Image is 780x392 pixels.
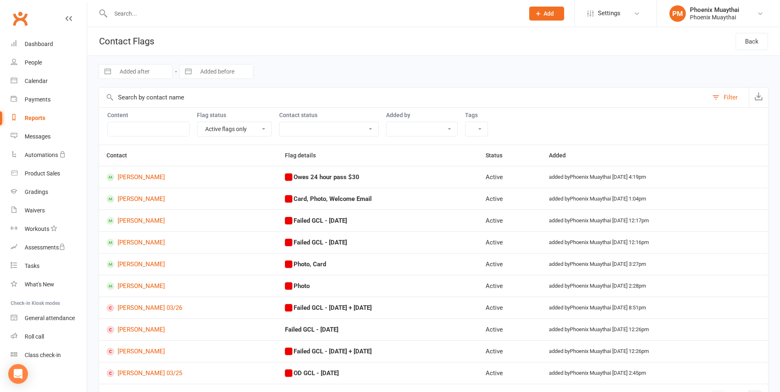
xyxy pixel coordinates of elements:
div: Active [486,348,534,355]
div: People [25,59,42,66]
label: Content [107,112,190,118]
a: [PERSON_NAME] [106,348,270,355]
div: Phoenix Muaythai [690,14,739,21]
div: added by Phoenix Muaythai [DATE] 2:45pm [549,369,761,377]
a: Payments [11,90,87,109]
input: Search by contact name [99,88,708,107]
a: What's New [11,275,87,294]
div: added by Phoenix Muaythai [DATE] 2:28pm [549,282,761,290]
div: added by Phoenix Muaythai [DATE] 12:26pm [549,325,761,334]
a: [PERSON_NAME] [106,217,270,225]
a: Waivers [11,201,87,220]
a: Roll call [11,327,87,346]
div: Phoenix Muaythai [690,6,739,14]
div: added by Phoenix Muaythai [DATE] 3:27pm [549,260,761,268]
strong: Failed GCL - [DATE] [294,239,347,246]
a: Tasks [11,257,87,275]
a: Messages [11,127,87,146]
label: Tags [465,112,488,118]
a: Workouts [11,220,87,238]
div: Active [486,261,534,268]
div: Active [486,196,534,203]
a: [PERSON_NAME] [106,195,270,203]
div: added by Phoenix Muaythai [DATE] 12:16pm [549,238,761,247]
div: Calendar [25,78,48,84]
a: Gradings [11,183,87,201]
h1: Contact Flags [87,27,154,55]
div: Active [486,326,534,333]
a: [PERSON_NAME] [106,239,270,247]
a: Product Sales [11,164,87,183]
div: General attendance [25,315,75,321]
input: Search... [108,8,518,19]
span: Settings [598,4,620,23]
th: Flag details [278,145,478,166]
a: Dashboard [11,35,87,53]
button: Filter [708,88,749,107]
label: Added by [386,112,458,118]
div: Roll call [25,333,44,340]
div: PM [669,5,686,22]
strong: Photo, Card [294,261,326,268]
div: Automations [25,152,58,158]
div: Dashboard [25,41,53,47]
input: Added after [115,65,172,78]
div: added by Phoenix Muaythai [DATE] 12:26pm [549,347,761,355]
div: Class check-in [25,352,61,358]
strong: Failed GCL - [DATE] + [DATE] [294,304,372,311]
div: Active [486,174,534,181]
div: Active [486,370,534,377]
span: Add [544,10,554,17]
strong: Card, Photo, Welcome Email [294,195,372,203]
div: added by Phoenix Muaythai [DATE] 8:51pm [549,304,761,312]
a: Calendar [11,72,87,90]
div: Gradings [25,189,48,195]
a: [PERSON_NAME] [106,282,270,290]
a: Class kiosk mode [11,346,87,364]
a: Back [736,33,768,50]
input: Added before [196,65,253,78]
a: [PERSON_NAME] [106,173,270,181]
div: Open Intercom Messenger [8,364,28,384]
th: Contact [99,145,278,166]
label: Flag status [197,112,272,118]
a: General attendance kiosk mode [11,309,87,327]
div: Assessments [25,244,65,251]
div: Active [486,217,534,224]
strong: Failed GCL - [DATE] [285,326,338,333]
div: Product Sales [25,170,60,177]
div: added by Phoenix Muaythai [DATE] 1:04pm [549,195,761,203]
div: Workouts [25,226,49,232]
div: Active [486,283,534,290]
div: What's New [25,281,54,288]
strong: Photo [294,282,310,290]
a: Reports [11,109,87,127]
a: [PERSON_NAME] [106,326,270,334]
div: Waivers [25,207,45,214]
strong: Failed GCL - [DATE] [294,217,347,224]
a: [PERSON_NAME] 03/26 [106,304,270,312]
strong: Owes 24 hour pass $30 [294,173,359,181]
a: Assessments [11,238,87,257]
div: Messages [25,133,51,140]
a: People [11,53,87,72]
div: added by Phoenix Muaythai [DATE] 4:19pm [549,173,761,181]
a: [PERSON_NAME] 03/25 [106,369,270,377]
a: Clubworx [10,8,30,29]
th: Added [542,145,768,166]
div: added by Phoenix Muaythai [DATE] 12:17pm [549,217,761,225]
div: Filter [724,92,738,102]
strong: OD GCL - [DATE] [294,369,339,377]
strong: Failed GCL - [DATE] + [DATE] [294,348,372,355]
label: Contact status [279,112,379,118]
a: Automations [11,146,87,164]
div: Active [486,239,534,246]
div: Reports [25,115,45,121]
div: Tasks [25,263,39,269]
div: Payments [25,96,51,103]
div: Active [486,304,534,311]
button: Add [529,7,564,21]
th: Status [478,145,542,166]
a: [PERSON_NAME] [106,261,270,268]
